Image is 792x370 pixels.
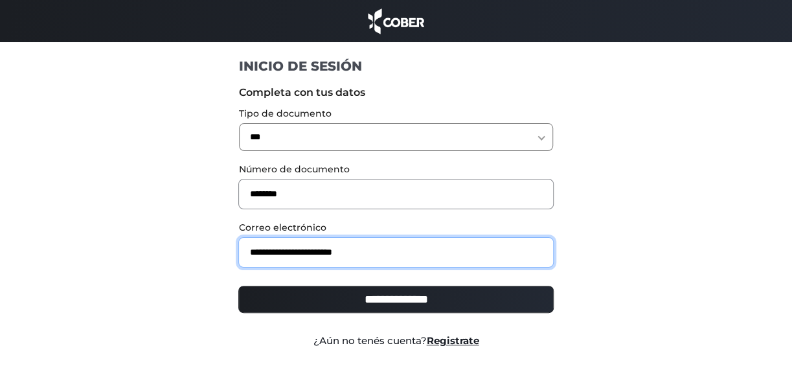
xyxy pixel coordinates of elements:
img: cober_marca.png [365,6,428,36]
label: Número de documento [238,163,553,176]
h1: INICIO DE SESIÓN [238,58,553,75]
div: ¿Aún no tenés cuenta? [229,334,563,349]
a: Registrate [426,334,479,347]
label: Completa con tus datos [238,85,553,100]
label: Correo electrónico [238,221,553,235]
label: Tipo de documento [238,107,553,121]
